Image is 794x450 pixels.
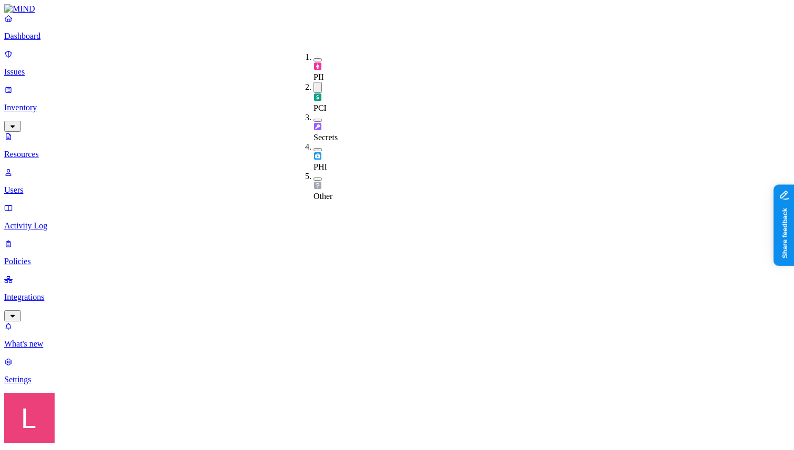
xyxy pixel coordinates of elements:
p: Resources [4,150,790,159]
a: MIND [4,4,790,14]
p: Settings [4,375,790,384]
img: pci [314,93,322,101]
img: MIND [4,4,35,14]
img: other [314,181,322,190]
p: What's new [4,339,790,349]
span: PII [314,72,324,81]
a: Policies [4,239,790,266]
span: PCI [314,103,327,112]
a: Activity Log [4,203,790,231]
a: Users [4,168,790,195]
a: Settings [4,357,790,384]
a: Integrations [4,275,790,320]
img: pii [314,62,322,70]
img: secret [314,122,322,131]
span: Other [314,192,332,201]
p: Users [4,185,790,195]
p: Policies [4,257,790,266]
span: Secrets [314,133,338,142]
p: Inventory [4,103,790,112]
p: Activity Log [4,221,790,231]
p: Issues [4,67,790,77]
span: PHI [314,162,327,171]
p: Integrations [4,292,790,302]
a: What's new [4,321,790,349]
img: phi [314,152,322,160]
a: Resources [4,132,790,159]
a: Dashboard [4,14,790,41]
a: Inventory [4,85,790,130]
a: Issues [4,49,790,77]
img: Landen Brown [4,393,55,443]
p: Dashboard [4,32,790,41]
